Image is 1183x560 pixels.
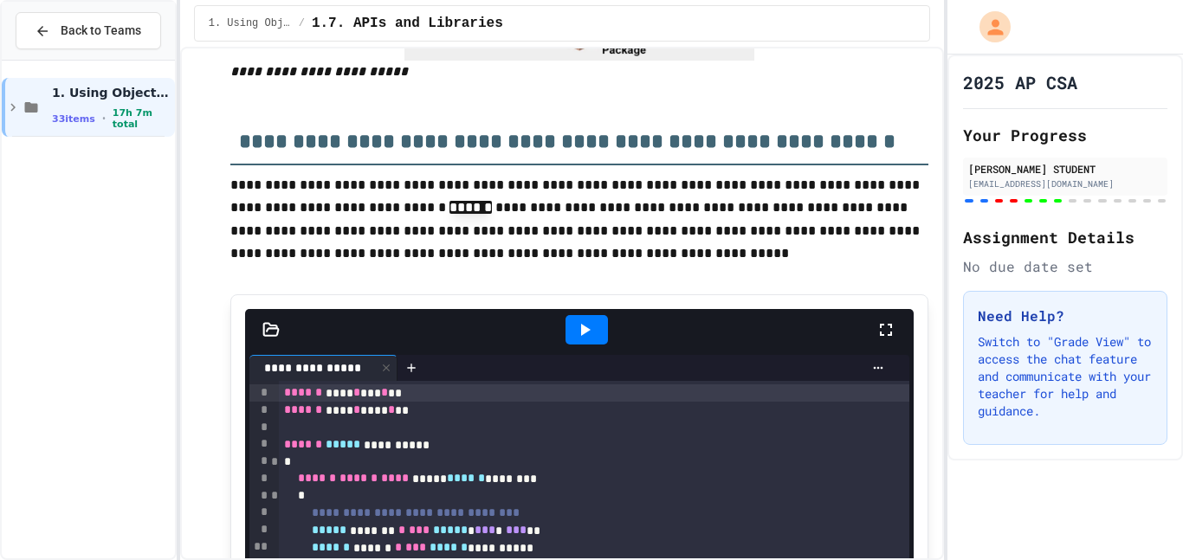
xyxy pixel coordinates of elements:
[961,7,1015,47] div: My Account
[299,16,305,30] span: /
[968,161,1162,177] div: [PERSON_NAME] STUDENT
[963,256,1167,277] div: No due date set
[52,113,95,125] span: 33 items
[968,177,1162,190] div: [EMAIL_ADDRESS][DOMAIN_NAME]
[102,112,106,126] span: •
[963,70,1077,94] h1: 2025 AP CSA
[312,13,503,34] span: 1.7. APIs and Libraries
[978,306,1153,326] h3: Need Help?
[978,333,1153,420] p: Switch to "Grade View" to access the chat feature and communicate with your teacher for help and ...
[16,12,161,49] button: Back to Teams
[209,16,292,30] span: 1. Using Objects and Methods
[61,22,141,40] span: Back to Teams
[113,107,171,130] span: 17h 7m total
[963,123,1167,147] h2: Your Progress
[52,85,171,100] span: 1. Using Objects and Methods
[963,225,1167,249] h2: Assignment Details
